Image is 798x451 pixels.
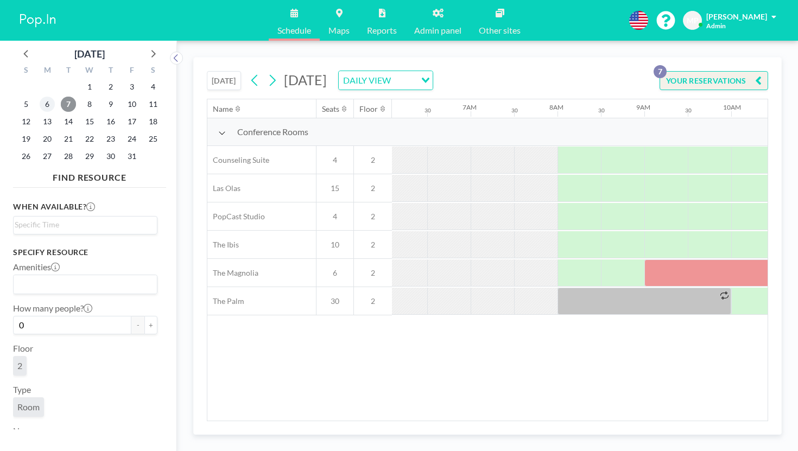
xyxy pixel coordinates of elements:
[706,12,767,21] span: [PERSON_NAME]
[40,97,55,112] span: Monday, October 6, 2025
[213,104,233,114] div: Name
[207,212,265,221] span: PopCast Studio
[685,107,692,114] div: 30
[61,131,76,147] span: Tuesday, October 21, 2025
[316,155,353,165] span: 4
[511,107,518,114] div: 30
[40,149,55,164] span: Monday, October 27, 2025
[103,79,118,94] span: Thursday, October 2, 2025
[316,212,353,221] span: 4
[207,240,239,250] span: The Ibis
[13,343,33,354] label: Floor
[17,402,40,412] span: Room
[13,262,60,272] label: Amenities
[40,131,55,147] span: Monday, October 20, 2025
[40,114,55,129] span: Monday, October 13, 2025
[277,26,311,35] span: Schedule
[354,212,392,221] span: 2
[414,26,461,35] span: Admin panel
[207,296,244,306] span: The Palm
[354,155,392,165] span: 2
[13,425,35,436] label: Name
[316,240,353,250] span: 10
[316,183,353,193] span: 15
[15,219,151,231] input: Search for option
[144,316,157,334] button: +
[58,64,79,78] div: T
[82,97,97,112] span: Wednesday, October 8, 2025
[13,303,92,314] label: How many people?
[14,217,157,233] div: Search for option
[82,79,97,94] span: Wednesday, October 1, 2025
[131,316,144,334] button: -
[339,71,433,90] div: Search for option
[660,71,768,90] button: YOUR RESERVATIONS7
[121,64,142,78] div: F
[74,46,105,61] div: [DATE]
[16,64,37,78] div: S
[463,103,477,111] div: 7AM
[316,268,353,278] span: 6
[636,103,650,111] div: 9AM
[14,275,157,294] div: Search for option
[354,240,392,250] span: 2
[18,131,34,147] span: Sunday, October 19, 2025
[394,73,415,87] input: Search for option
[145,79,161,94] span: Saturday, October 4, 2025
[142,64,163,78] div: S
[207,71,241,90] button: [DATE]
[18,97,34,112] span: Sunday, October 5, 2025
[425,107,431,114] div: 30
[103,149,118,164] span: Thursday, October 30, 2025
[322,104,339,114] div: Seats
[124,149,140,164] span: Friday, October 31, 2025
[145,114,161,129] span: Saturday, October 18, 2025
[61,97,76,112] span: Tuesday, October 7, 2025
[17,360,22,371] span: 2
[359,104,378,114] div: Floor
[82,131,97,147] span: Wednesday, October 22, 2025
[17,10,59,31] img: organization-logo
[145,131,161,147] span: Saturday, October 25, 2025
[354,296,392,306] span: 2
[124,114,140,129] span: Friday, October 17, 2025
[284,72,327,88] span: [DATE]
[13,384,31,395] label: Type
[124,131,140,147] span: Friday, October 24, 2025
[61,149,76,164] span: Tuesday, October 28, 2025
[723,103,741,111] div: 10AM
[103,131,118,147] span: Thursday, October 23, 2025
[103,114,118,129] span: Thursday, October 16, 2025
[237,126,308,137] span: Conference Rooms
[207,183,240,193] span: Las Olas
[145,97,161,112] span: Saturday, October 11, 2025
[354,183,392,193] span: 2
[15,277,151,291] input: Search for option
[18,149,34,164] span: Sunday, October 26, 2025
[687,16,699,26] span: MP
[100,64,121,78] div: T
[124,79,140,94] span: Friday, October 3, 2025
[328,26,350,35] span: Maps
[598,107,605,114] div: 30
[103,97,118,112] span: Thursday, October 9, 2025
[18,114,34,129] span: Sunday, October 12, 2025
[706,22,726,30] span: Admin
[367,26,397,35] span: Reports
[207,268,258,278] span: The Magnolia
[316,296,353,306] span: 30
[61,114,76,129] span: Tuesday, October 14, 2025
[654,65,667,78] p: 7
[341,73,393,87] span: DAILY VIEW
[479,26,521,35] span: Other sites
[13,247,157,257] h3: Specify resource
[13,168,166,183] h4: FIND RESOURCE
[549,103,563,111] div: 8AM
[207,155,269,165] span: Counseling Suite
[354,268,392,278] span: 2
[82,149,97,164] span: Wednesday, October 29, 2025
[82,114,97,129] span: Wednesday, October 15, 2025
[79,64,100,78] div: W
[124,97,140,112] span: Friday, October 10, 2025
[37,64,58,78] div: M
